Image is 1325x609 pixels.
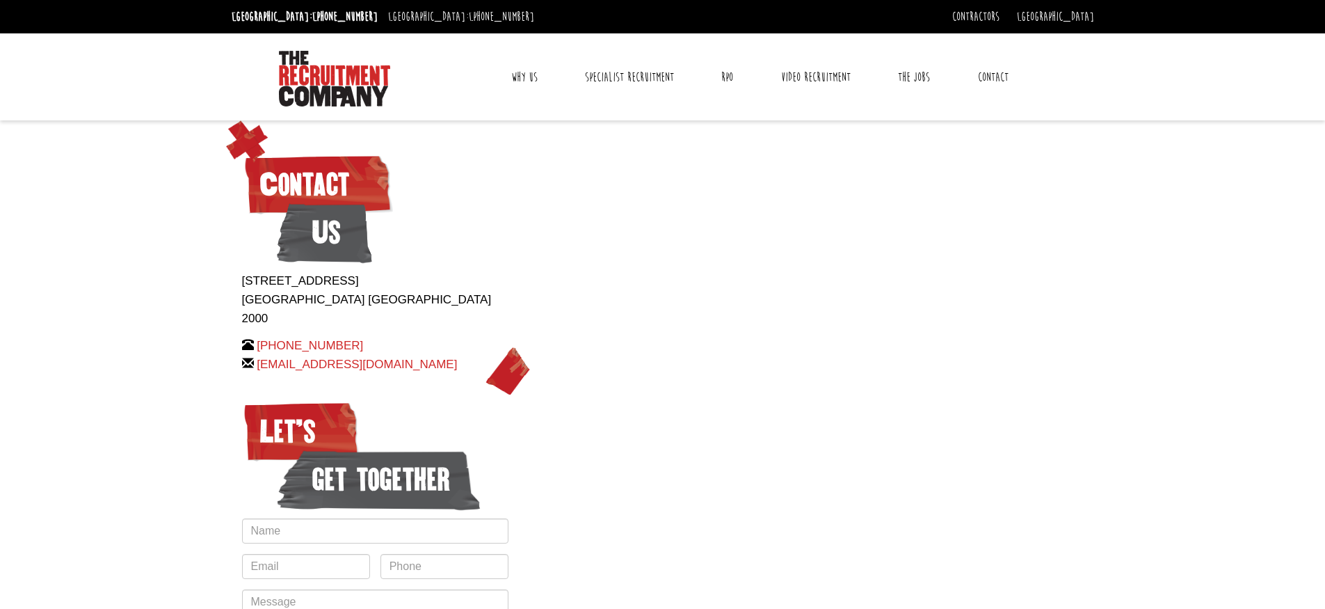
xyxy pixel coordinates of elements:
[501,60,548,95] a: Why Us
[952,9,999,24] a: Contractors
[228,6,381,28] li: [GEOGRAPHIC_DATA]:
[312,9,378,24] a: [PHONE_NUMBER]
[277,445,481,514] span: get together
[380,554,508,579] input: Phone
[279,51,390,106] img: The Recruitment Company
[469,9,534,24] a: [PHONE_NUMBER]
[257,358,457,371] a: [EMAIL_ADDRESS][DOMAIN_NAME]
[385,6,538,28] li: [GEOGRAPHIC_DATA]:
[242,519,508,544] input: Name
[277,198,372,267] span: Us
[1017,9,1094,24] a: [GEOGRAPHIC_DATA]
[771,60,861,95] a: Video Recruitment
[575,60,684,95] a: Specialist Recruitment
[242,150,393,219] span: Contact
[711,60,744,95] a: RPO
[967,60,1019,95] a: Contact
[242,397,360,466] span: Let’s
[242,554,370,579] input: Email
[242,271,508,329] p: [STREET_ADDRESS] [GEOGRAPHIC_DATA] [GEOGRAPHIC_DATA] 2000
[257,339,363,352] a: [PHONE_NUMBER]
[888,60,940,95] a: The Jobs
